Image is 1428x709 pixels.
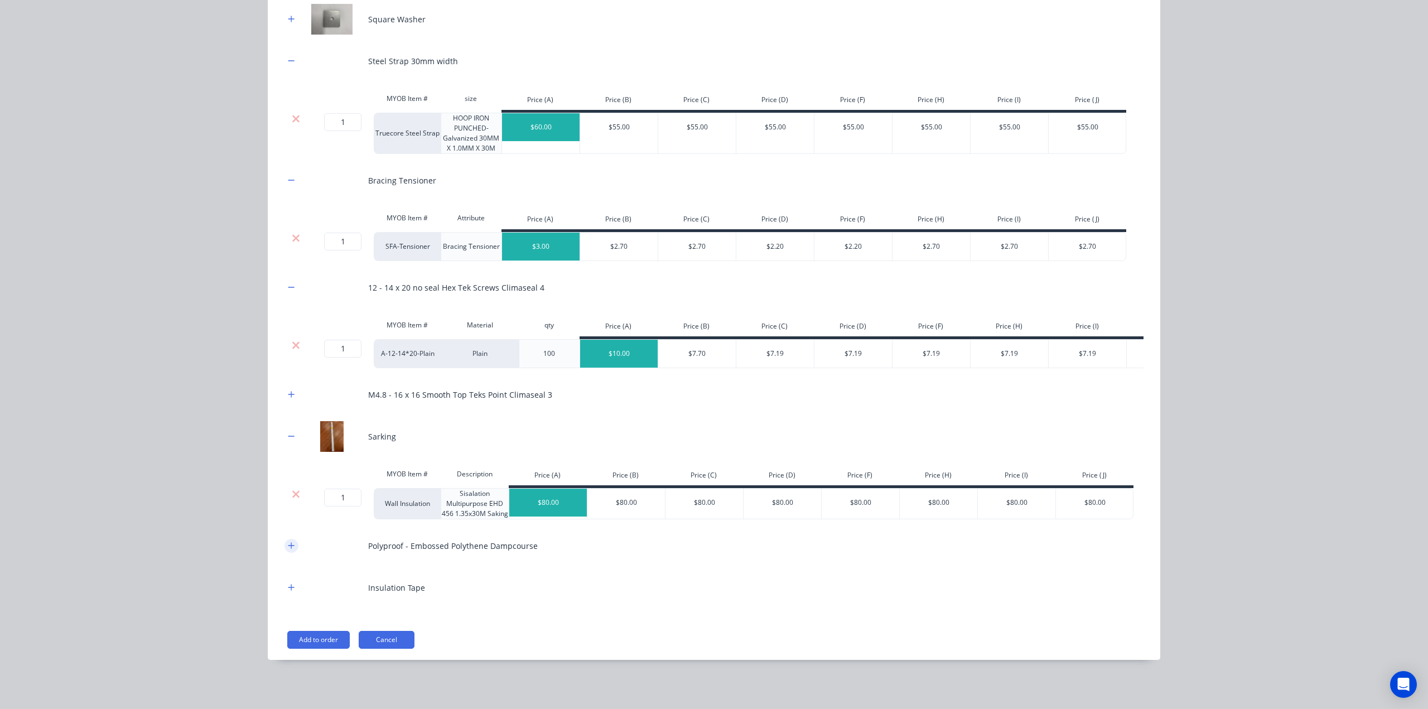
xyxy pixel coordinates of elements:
div: Price (D) [814,317,892,339]
div: $80.00 [822,489,900,517]
div: Price (J) [1048,210,1126,232]
button: Cancel [359,631,414,649]
div: $55.00 [1049,113,1127,141]
div: Bracing Tensioner [368,175,436,186]
div: Price (I) [1048,317,1126,339]
div: Bracing Tensioner [441,232,501,261]
div: Price (D) [736,90,814,113]
div: Price (H) [892,210,970,232]
div: $7.19 [736,340,814,368]
div: $2.70 [971,233,1049,261]
div: $55.00 [814,113,893,141]
div: Plain [441,339,519,368]
div: $2.20 [736,233,814,261]
div: $2.70 [580,233,658,261]
div: Price (H) [899,466,977,488]
input: ? [324,489,361,507]
div: HOOP IRON PUNCHED- Galvanized 30MM X 1.0MM X 30M [441,113,501,154]
div: Polyproof - Embossed Polythene Dampcourse [368,540,538,552]
div: $3.00 [502,233,580,261]
input: ? [324,113,361,131]
div: Price (J) [1055,466,1133,488]
div: Price (F) [892,317,970,339]
div: Price (C) [665,466,743,488]
div: Square Washer [368,13,426,25]
div: MYOB Item # [374,463,441,485]
div: $2.70 [893,233,971,261]
div: Attribute [441,207,501,229]
div: Wall Insulation [374,488,441,519]
div: Sisalation Multipurpose EHD 456 1.35x30M Saking [441,488,509,519]
div: Price (D) [736,210,814,232]
div: Price (C) [736,317,814,339]
div: $80.00 [744,489,822,517]
div: Description [441,463,509,485]
div: Price (H) [970,317,1048,339]
div: $80.00 [900,489,978,517]
div: Insulation Tape [368,582,425,594]
div: Price (F) [814,90,892,113]
div: $80.00 [978,489,1056,517]
button: Add to order [287,631,350,649]
div: Price (I) [970,210,1048,232]
div: Price (C) [658,210,736,232]
div: M4.8 - 16 x 16 Smooth Top Teks Point Climaseal 3 [368,389,552,401]
div: Price (B) [587,466,665,488]
div: Price (D) [743,466,821,488]
div: MYOB Item # [374,88,441,110]
div: Price (J) [1048,90,1126,113]
div: $7.19 [971,340,1049,368]
div: $55.00 [893,113,971,141]
div: Price (J) [1126,317,1204,339]
div: qty [519,314,580,336]
div: $80.00 [665,489,744,517]
div: Price (A) [501,90,580,113]
input: ? [324,340,361,358]
div: $7.19 [1049,340,1127,368]
div: $7.19 [893,340,971,368]
img: Square Washer [304,4,360,35]
div: $10.00 [580,340,658,368]
div: Price (F) [821,466,899,488]
div: Price (B) [580,90,658,113]
div: SFA-Tensioner [374,232,441,261]
div: size [441,88,501,110]
div: MYOB Item # [374,314,441,336]
div: Material [441,314,519,336]
div: $2.70 [658,233,736,261]
div: Price (B) [580,210,658,232]
div: $7.70 [658,340,736,368]
div: A-12-14*20-Plain [374,339,441,368]
div: 100 [519,339,580,368]
div: Price (B) [658,317,736,339]
div: Price (H) [892,90,970,113]
div: Steel Strap 30mm width [368,55,458,67]
div: Price (A) [580,317,658,339]
div: Price (I) [977,466,1055,488]
div: Truecore Steel Strap [374,113,441,154]
div: $60.00 [502,113,580,141]
input: ? [324,233,361,250]
div: $80.00 [509,489,587,517]
div: $80.00 [1056,489,1134,517]
div: 12 - 14 x 20 no seal Hex Tek Screws Climaseal 4 [368,282,544,293]
div: Price (I) [970,90,1048,113]
div: $7.19 [814,340,893,368]
div: Open Intercom Messenger [1390,671,1417,698]
div: $55.00 [971,113,1049,141]
div: MYOB Item # [374,207,441,229]
div: Sarking [368,431,396,442]
div: Price (A) [509,466,587,488]
div: $2.70 [1049,233,1127,261]
div: $55.00 [580,113,658,141]
div: Price (F) [814,210,892,232]
img: Sarking [304,421,360,452]
div: $55.00 [736,113,814,141]
div: $2.20 [814,233,893,261]
div: Price (A) [501,210,580,232]
div: $80.00 [587,489,665,517]
div: $7.19 [1127,340,1205,368]
div: $55.00 [658,113,736,141]
div: Price (C) [658,90,736,113]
